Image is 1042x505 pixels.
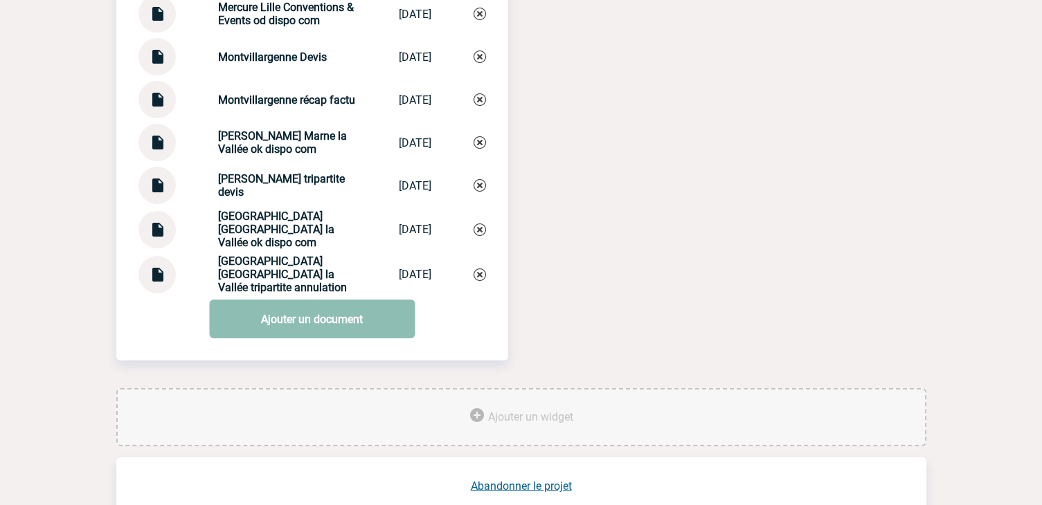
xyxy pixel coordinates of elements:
span: Ajouter un widget [488,410,573,423]
img: Supprimer [474,93,486,106]
div: [DATE] [399,136,431,149]
strong: Montvillargenne Devis [218,50,327,64]
div: Ajouter des outils d'aide à la gestion de votre événement [116,388,926,446]
div: [DATE] [399,223,431,236]
strong: [GEOGRAPHIC_DATA] [GEOGRAPHIC_DATA] la Vallée tripartite annulation [218,255,347,294]
a: Ajouter un document [209,300,415,338]
strong: [GEOGRAPHIC_DATA] [GEOGRAPHIC_DATA] la Vallée ok dispo com [218,210,334,249]
div: [DATE] [399,179,431,192]
strong: [PERSON_NAME] tripartite devis [218,172,345,199]
strong: Montvillargenne récap factu [218,93,355,107]
img: Supprimer [474,136,486,149]
div: [DATE] [399,50,431,64]
img: Supprimer [474,268,486,281]
strong: Mercure Lille Conventions & Events od dispo com [218,1,354,27]
div: [DATE] [399,8,431,21]
img: Supprimer [474,223,486,236]
div: [DATE] [399,268,431,281]
img: Supprimer [474,8,486,20]
img: Supprimer [474,179,486,192]
a: Abandonner le projet [471,479,572,493]
div: [DATE] [399,93,431,107]
img: Supprimer [474,50,486,63]
strong: [PERSON_NAME] Marne la Vallée ok dispo com [218,129,347,156]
